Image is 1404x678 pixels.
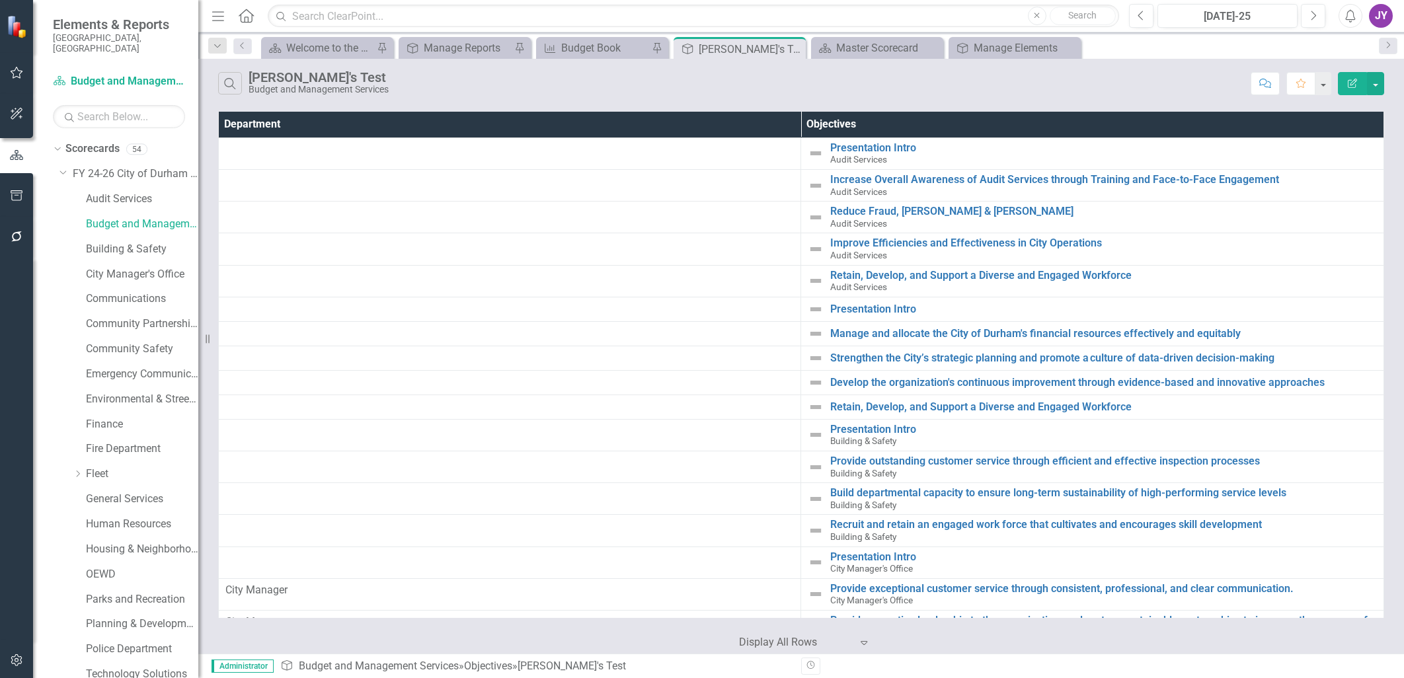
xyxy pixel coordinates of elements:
[86,242,198,257] a: Building & Safety
[808,350,824,366] img: Not Defined
[1068,10,1097,20] span: Search
[830,468,896,478] span: Building & Safety
[808,399,824,415] img: Not Defined
[830,583,1377,595] a: Provide exceptional customer service through consistent, professional, and clear communication.
[830,174,1377,186] a: Increase Overall Awareness of Audit Services through Training and Face-to-Face Engagement
[86,317,198,332] a: Community Partnerships & Engagement
[808,491,824,507] img: Not Defined
[219,346,801,370] td: Double-Click to Edit
[699,41,802,57] div: [PERSON_NAME]'s Test
[219,137,801,169] td: Double-Click to Edit
[86,291,198,307] a: Communications
[830,154,887,165] span: Audit Services
[86,267,198,282] a: City Manager's Office
[808,209,824,225] img: Not Defined
[464,659,512,672] a: Objectives
[830,595,913,605] span: City Manager's Office
[86,441,198,457] a: Fire Department
[830,424,1377,435] a: Presentation Intro
[53,74,185,89] a: Budget and Management Services
[219,451,801,482] td: Double-Click to Edit
[830,328,1377,340] a: Manage and allocate the City of Durham's financial resources effectively and equitably
[86,542,198,557] a: Housing & Neighborhood Services
[830,352,1377,364] a: Strengthen the City’s strategic planning and promote a culture of data-driven decision-making
[86,642,198,657] a: Police Department
[801,137,1384,169] td: Double-Click to Edit Right Click for Context Menu
[86,592,198,607] a: Parks and Recreation
[1157,4,1298,28] button: [DATE]-25
[86,367,198,382] a: Emergency Communications Center
[86,467,198,482] a: Fleet
[801,515,1384,546] td: Double-Click to Edit Right Click for Context Menu
[830,218,887,229] span: Audit Services
[801,483,1384,515] td: Double-Click to Edit Right Click for Context Menu
[73,167,198,182] a: FY 24-26 City of Durham Strategic Plan
[830,531,896,542] span: Building & Safety
[86,517,198,532] a: Human Resources
[830,500,896,510] span: Building & Safety
[219,321,801,346] td: Double-Click to Edit
[219,395,801,419] td: Double-Click to Edit
[53,17,185,32] span: Elements & Reports
[268,5,1119,28] input: Search ClearPoint...
[830,455,1377,467] a: Provide outstanding customer service through efficient and effective inspection processes
[86,492,198,507] a: General Services
[801,578,1384,610] td: Double-Click to Edit Right Click for Context Menu
[952,40,1077,56] a: Manage Elements
[801,170,1384,202] td: Double-Click to Edit Right Click for Context Menu
[801,202,1384,233] td: Double-Click to Edit Right Click for Context Menu
[219,202,801,233] td: Double-Click to Edit
[801,321,1384,346] td: Double-Click to Edit Right Click for Context Menu
[539,40,648,56] a: Budget Book
[830,487,1377,499] a: Build departmental capacity to ensure long-term sustainability of high-performing service levels
[808,145,824,161] img: Not Defined
[249,85,389,94] div: Budget and Management Services
[830,237,1377,249] a: Improve Efficiencies and Effectiveness in City Operations
[286,40,373,56] div: Welcome to the FY [DATE]-[DATE] Strategic Plan Landing Page!
[65,141,120,157] a: Scorecards
[219,546,801,578] td: Double-Click to Edit
[801,297,1384,321] td: Double-Click to Edit Right Click for Context Menu
[219,419,801,451] td: Double-Click to Edit
[830,435,896,446] span: Building & Safety
[219,483,801,515] td: Double-Click to Edit
[219,610,801,654] td: Double-Click to Edit
[808,459,824,475] img: Not Defined
[280,659,791,674] div: » »
[836,40,940,56] div: Master Scorecard
[830,186,887,197] span: Audit Services
[830,142,1377,154] a: Presentation Intro
[808,427,824,443] img: Not Defined
[53,105,185,128] input: Search Below...
[402,40,511,56] a: Manage Reports
[801,451,1384,482] td: Double-Click to Edit Right Click for Context Menu
[219,515,801,546] td: Double-Click to Edit
[1162,9,1293,24] div: [DATE]-25
[974,40,1077,56] div: Manage Elements
[801,370,1384,395] td: Double-Click to Edit Right Click for Context Menu
[801,233,1384,265] td: Double-Click to Edit Right Click for Context Menu
[1369,4,1393,28] div: JY
[808,586,824,602] img: Not Defined
[518,659,626,672] div: [PERSON_NAME]'s Test
[808,273,824,289] img: Not Defined
[86,567,198,582] a: OEWD
[830,551,1377,563] a: Presentation Intro
[86,417,198,432] a: Finance
[219,233,801,265] td: Double-Click to Edit
[808,178,824,194] img: Not Defined
[830,519,1377,531] a: Recruit and retain an engaged work force that cultivates and encourages skill development
[86,342,198,357] a: Community Safety
[830,377,1377,389] a: Develop the organization's continuous improvement through evidence-based and innovative approaches
[808,326,824,342] img: Not Defined
[808,241,824,257] img: Not Defined
[801,395,1384,419] td: Double-Click to Edit Right Click for Context Menu
[86,392,198,407] a: Environmental & Streets Services
[808,301,824,317] img: Not Defined
[808,523,824,539] img: Not Defined
[219,370,801,395] td: Double-Click to Edit
[1050,7,1116,25] button: Search
[801,610,1384,654] td: Double-Click to Edit Right Click for Context Menu
[212,659,274,673] span: Administrator
[808,554,824,570] img: Not Defined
